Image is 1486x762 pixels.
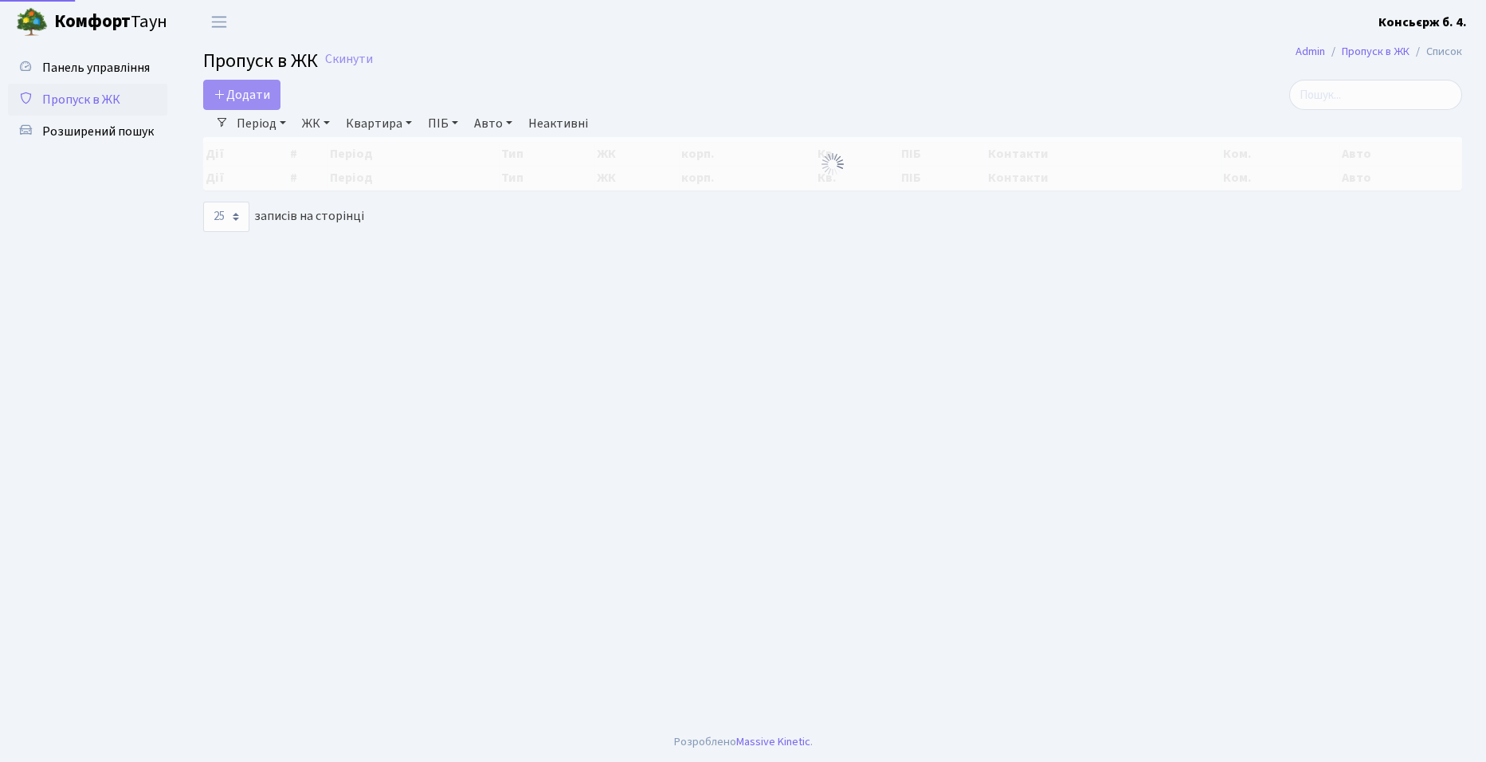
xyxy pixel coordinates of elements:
[16,6,48,38] img: logo.png
[674,733,813,751] div: Розроблено .
[325,52,373,67] a: Скинути
[8,116,167,147] a: Розширений пошук
[203,80,280,110] a: Додати
[296,110,336,137] a: ЖК
[54,9,131,34] b: Комфорт
[1289,80,1462,110] input: Пошук...
[199,9,239,35] button: Переключити навігацію
[230,110,292,137] a: Період
[1272,35,1486,69] nav: breadcrumb
[421,110,465,137] a: ПІБ
[8,52,167,84] a: Панель управління
[1378,13,1467,32] a: Консьєрж б. 4.
[42,91,120,108] span: Пропуск в ЖК
[1342,43,1410,60] a: Пропуск в ЖК
[339,110,418,137] a: Квартира
[214,86,270,104] span: Додати
[736,733,810,750] a: Massive Kinetic
[42,123,154,140] span: Розширений пошук
[8,84,167,116] a: Пропуск в ЖК
[42,59,150,77] span: Панель управління
[203,202,364,232] label: записів на сторінці
[820,151,845,177] img: Обробка...
[1296,43,1325,60] a: Admin
[468,110,519,137] a: Авто
[522,110,594,137] a: Неактивні
[1378,14,1467,31] b: Консьєрж б. 4.
[203,47,318,75] span: Пропуск в ЖК
[54,9,167,36] span: Таун
[1410,43,1462,61] li: Список
[203,202,249,232] select: записів на сторінці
